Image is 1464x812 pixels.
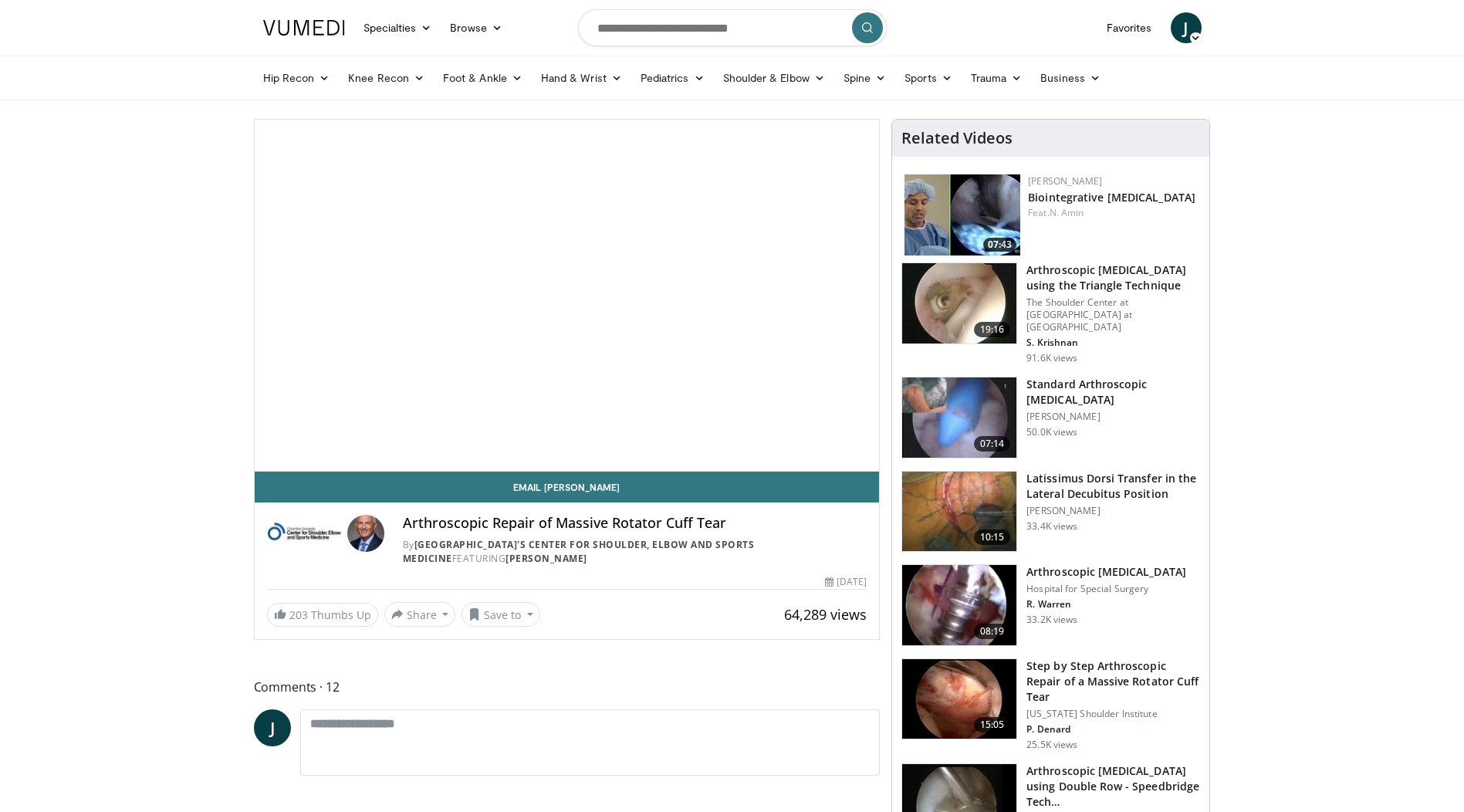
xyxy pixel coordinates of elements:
a: 07:14 Standard Arthroscopic [MEDICAL_DATA] [PERSON_NAME] 50.0K views [901,377,1200,458]
a: 15:05 Step by Step Arthroscopic Repair of a Massive Rotator Cuff Tear [US_STATE] Shoulder Institu... [901,658,1200,751]
a: Foot & Ankle [434,63,532,93]
p: R. Warren [1026,598,1186,611]
a: Favorites [1097,12,1161,43]
h3: Standard Arthroscopic [MEDICAL_DATA] [1026,377,1200,408]
a: Shoulder & Elbow [714,63,834,93]
h4: Related Videos [901,129,1013,147]
span: 07:14 [974,436,1011,452]
h3: Arthroscopic [MEDICAL_DATA] using Double Row - Speedbridge Tech… [1026,763,1200,810]
button: Save to [462,602,540,627]
a: Knee Recon [339,63,434,93]
a: 07:43 [904,174,1020,255]
div: Feat. [1028,206,1197,220]
img: 38854_0000_3.png.150x105_q85_crop-smart_upscale.jpg [902,377,1016,458]
div: [DATE] [825,575,867,589]
a: 08:19 Arthroscopic [MEDICAL_DATA] Hospital for Special Surgery R. Warren 33.2K views [901,564,1200,646]
a: N. Amin [1050,206,1084,219]
img: krish_3.png.150x105_q85_crop-smart_upscale.jpg [902,263,1016,343]
p: 50.0K views [1026,426,1077,438]
a: 10:15 Latissimus Dorsi Transfer in the Lateral Decubitus Position [PERSON_NAME] 33.4K views [901,471,1200,553]
p: Hospital for Special Surgery [1026,583,1186,595]
img: 3fbd5ba4-9555-46dd-8132-c1644086e4f5.150x105_q85_crop-smart_upscale.jpg [904,174,1020,255]
video-js: Video Player [255,120,880,472]
a: Trauma [962,63,1032,93]
a: Biointegrative [MEDICAL_DATA] [1028,190,1195,205]
a: Hip Recon [254,63,340,93]
img: 7cd5bdb9-3b5e-40f2-a8f4-702d57719c06.150x105_q85_crop-smart_upscale.jpg [902,659,1016,739]
span: 15:05 [974,717,1011,732]
h3: Arthroscopic [MEDICAL_DATA] [1026,564,1186,580]
h3: Step by Step Arthroscopic Repair of a Massive Rotator Cuff Tear [1026,658,1200,705]
a: [PERSON_NAME] [1028,174,1102,188]
h3: Latissimus Dorsi Transfer in the Lateral Decubitus Position [1026,471,1200,502]
span: Comments 12 [254,677,881,697]
img: Columbia University's Center for Shoulder, Elbow and Sports Medicine [267,515,341,552]
a: Specialties [354,12,441,43]
p: 25.5K views [1026,739,1077,751]
span: 10:15 [974,529,1011,545]
a: J [1171,12,1202,43]
a: Pediatrics [631,63,714,93]
a: Business [1031,63,1110,93]
img: VuMedi Logo [263,20,345,36]
a: 19:16 Arthroscopic [MEDICAL_DATA] using the Triangle Technique The Shoulder Center at [GEOGRAPHIC... [901,262,1200,364]
img: 10051_3.png.150x105_q85_crop-smart_upscale.jpg [902,565,1016,645]
p: P. Denard [1026,723,1200,736]
img: 38501_0000_3.png.150x105_q85_crop-smart_upscale.jpg [902,472,1016,552]
p: [PERSON_NAME] [1026,505,1200,517]
a: Email [PERSON_NAME] [255,472,880,502]
a: Spine [834,63,895,93]
h3: Arthroscopic [MEDICAL_DATA] using the Triangle Technique [1026,262,1200,293]
h4: Arthroscopic Repair of Massive Rotator Cuff Tear [403,515,867,532]
span: 08:19 [974,624,1011,639]
a: Sports [895,63,962,93]
button: Share [384,602,456,627]
a: Hand & Wrist [532,63,631,93]
p: 91.6K views [1026,352,1077,364]
span: 07:43 [983,238,1016,252]
p: [PERSON_NAME] [1026,411,1200,423]
span: 203 [289,607,308,622]
img: Avatar [347,515,384,552]
p: [US_STATE] Shoulder Institute [1026,708,1200,720]
p: 33.2K views [1026,614,1077,626]
a: [PERSON_NAME] [505,552,587,565]
input: Search topics, interventions [578,9,887,46]
p: The Shoulder Center at [GEOGRAPHIC_DATA] at [GEOGRAPHIC_DATA] [1026,296,1200,333]
a: [GEOGRAPHIC_DATA]'s Center for Shoulder, Elbow and Sports Medicine [403,538,755,565]
a: Browse [441,12,512,43]
p: S. Krishnan [1026,337,1200,349]
span: 19:16 [974,322,1011,337]
div: By FEATURING [403,538,867,566]
span: 64,289 views [784,605,867,624]
a: J [254,709,291,746]
p: 33.4K views [1026,520,1077,533]
a: 203 Thumbs Up [267,603,378,627]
